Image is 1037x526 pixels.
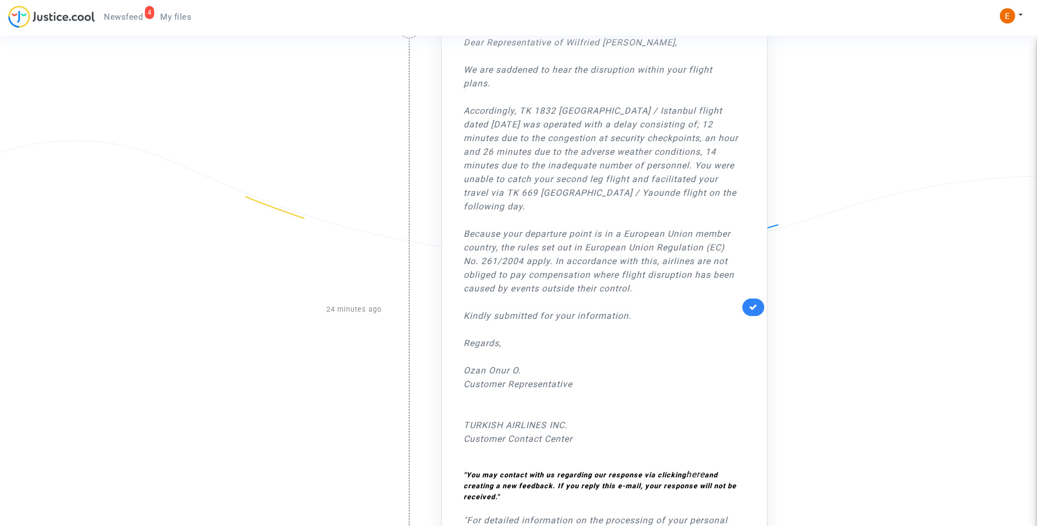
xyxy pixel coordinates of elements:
[464,36,740,446] p: Dear Representative of Wilfried [PERSON_NAME], We are saddened to hear the disruption within your...
[95,9,151,25] a: 4Newsfeed
[464,471,736,501] strong: "You may contact with us regarding our response via clicking and creating a new feedback. If you ...
[151,9,200,25] a: My files
[686,469,705,480] a: here
[160,12,191,22] span: My files
[145,6,155,19] div: 4
[8,5,95,28] img: jc-logo.svg
[1000,8,1015,24] img: ACg8ocIeiFvHKe4dA5oeRFd_CiCnuxWUEc1A2wYhRJE3TTWt=s96-c
[104,12,143,22] span: Newsfeed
